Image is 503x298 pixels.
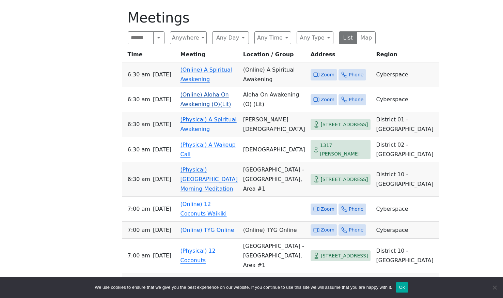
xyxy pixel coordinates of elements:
[240,87,308,112] td: Aloha On Awakening (O) (Lit)
[95,284,392,291] span: We use cookies to ensure that we give you the best experience on our website. If you continue to ...
[180,141,236,158] a: (Physical) A Wakeup Call
[180,227,234,233] a: (Online) TYG Online
[349,226,363,234] span: Phone
[170,31,207,44] button: Anywhere
[349,205,363,213] span: Phone
[321,95,334,104] span: Zoom
[339,31,358,44] button: List
[254,31,291,44] button: Any Time
[373,112,439,137] td: District 01 - [GEOGRAPHIC_DATA]
[153,204,171,214] span: [DATE]
[122,50,178,62] th: Time
[240,239,308,273] td: [GEOGRAPHIC_DATA] - [GEOGRAPHIC_DATA], Area #1
[128,31,154,44] input: Search
[373,50,439,62] th: Region
[128,10,376,26] h1: Meetings
[128,175,150,184] span: 6:30 AM
[491,284,498,291] span: No
[180,248,216,264] a: (Physical) 12 Coconuts
[128,251,150,260] span: 7:00 AM
[240,222,308,239] td: (Online) TYG Online
[153,145,171,154] span: [DATE]
[349,71,363,79] span: Phone
[128,70,150,79] span: 6:30 AM
[153,120,171,129] span: [DATE]
[373,87,439,112] td: Cyberspace
[373,137,439,162] td: District 02 - [GEOGRAPHIC_DATA]
[180,116,237,132] a: (Physical) A Spiritual Awakening
[321,226,334,234] span: Zoom
[180,166,238,192] a: (Physical) [GEOGRAPHIC_DATA] Morning Meditation
[373,162,439,197] td: District 10 - [GEOGRAPHIC_DATA]
[180,91,231,107] a: (Online) Aloha On Awakening (O)(Lit)
[308,50,374,62] th: Address
[297,31,333,44] button: Any Type
[180,201,227,217] a: (Online) 12 Coconuts Waikiki
[240,137,308,162] td: [DEMOGRAPHIC_DATA]
[128,145,150,154] span: 6:30 AM
[396,282,408,293] button: Ok
[240,273,308,298] td: [GEOGRAPHIC_DATA],
[349,95,363,104] span: Phone
[373,239,439,273] td: District 10 - [GEOGRAPHIC_DATA]
[240,162,308,197] td: [GEOGRAPHIC_DATA] - [GEOGRAPHIC_DATA], Area #1
[373,197,439,222] td: Cyberspace
[240,50,308,62] th: Location / Group
[240,62,308,87] td: (Online) A Spiritual Awakening
[128,120,150,129] span: 6:30 AM
[180,66,232,83] a: (Online) A Spiritual Awakening
[373,62,439,87] td: Cyberspace
[153,251,171,260] span: [DATE]
[153,95,171,104] span: [DATE]
[373,273,439,298] td: District 17 - [GEOGRAPHIC_DATA]
[357,31,376,44] button: Map
[153,70,171,79] span: [DATE]
[153,175,171,184] span: [DATE]
[240,112,308,137] td: [PERSON_NAME][DEMOGRAPHIC_DATA]
[212,31,249,44] button: Any Day
[153,225,171,235] span: [DATE]
[373,222,439,239] td: Cyberspace
[178,50,240,62] th: Meeting
[321,71,334,79] span: Zoom
[128,204,150,214] span: 7:00 AM
[321,252,368,260] span: [STREET_ADDRESS]
[128,225,150,235] span: 7:00 AM
[321,205,334,213] span: Zoom
[321,175,368,184] span: [STREET_ADDRESS]
[320,141,368,158] span: 1317 [PERSON_NAME]
[153,31,164,44] button: Search
[321,120,368,129] span: [STREET_ADDRESS]
[128,95,150,104] span: 6:30 AM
